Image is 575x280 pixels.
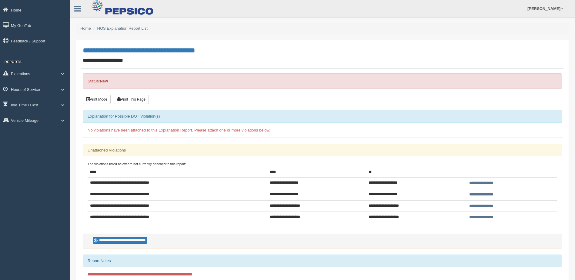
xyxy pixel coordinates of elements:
[83,73,562,89] div: Status:
[83,110,562,122] div: Explanation for Possible DOT Violation(s)
[83,95,111,104] button: Print Mode
[88,162,186,166] small: The violations listed below are not currently attached to this report:
[100,79,108,83] strong: New
[114,95,149,104] button: Print This Page
[88,128,270,132] span: No violations have been attached to this Explanation Report. Please attach one or more violations...
[97,26,148,31] a: HOS Explanation Report List
[83,144,562,156] div: Unattached Violations
[80,26,91,31] a: Home
[83,255,562,267] div: Report Notes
